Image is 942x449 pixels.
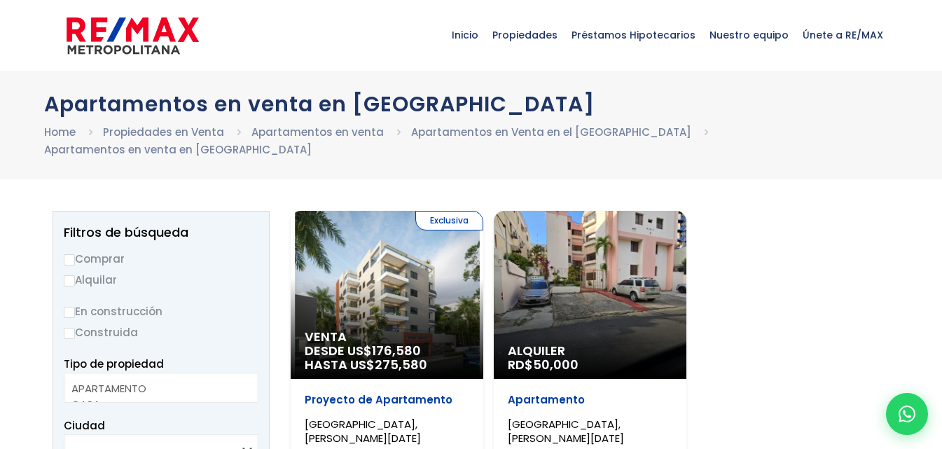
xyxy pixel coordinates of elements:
span: RD$ [508,356,579,373]
label: Construida [64,324,258,341]
span: [GEOGRAPHIC_DATA], [PERSON_NAME][DATE] [305,417,421,445]
a: Home [44,125,76,139]
span: 50,000 [533,356,579,373]
label: En construcción [64,303,258,320]
span: Únete a RE/MAX [796,14,890,56]
span: DESDE US$ [305,344,469,372]
a: Apartamentos en venta [251,125,384,139]
span: 275,580 [375,356,427,373]
p: Proyecto de Apartamento [305,393,469,407]
span: Alquiler [508,344,672,358]
span: Exclusiva [415,211,483,230]
h1: Apartamentos en venta en [GEOGRAPHIC_DATA] [44,92,899,116]
a: Propiedades en Venta [103,125,224,139]
a: Apartamentos en venta en [GEOGRAPHIC_DATA] [44,142,312,157]
label: Comprar [64,250,258,268]
label: Alquilar [64,271,258,289]
span: Inicio [445,14,485,56]
span: Propiedades [485,14,564,56]
span: Nuestro equipo [702,14,796,56]
option: CASA [71,396,240,413]
span: Ciudad [64,418,105,433]
span: Venta [305,330,469,344]
input: En construcción [64,307,75,318]
span: Tipo de propiedad [64,357,164,371]
p: Apartamento [508,393,672,407]
span: HASTA US$ [305,358,469,372]
input: Construida [64,328,75,339]
input: Alquilar [64,275,75,286]
input: Comprar [64,254,75,265]
span: Préstamos Hipotecarios [564,14,702,56]
h2: Filtros de búsqueda [64,226,258,240]
span: [GEOGRAPHIC_DATA], [PERSON_NAME][DATE] [508,417,624,445]
span: 176,580 [372,342,421,359]
a: Apartamentos en Venta en el [GEOGRAPHIC_DATA] [411,125,691,139]
option: APARTAMENTO [71,380,240,396]
img: remax-metropolitana-logo [67,15,199,57]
